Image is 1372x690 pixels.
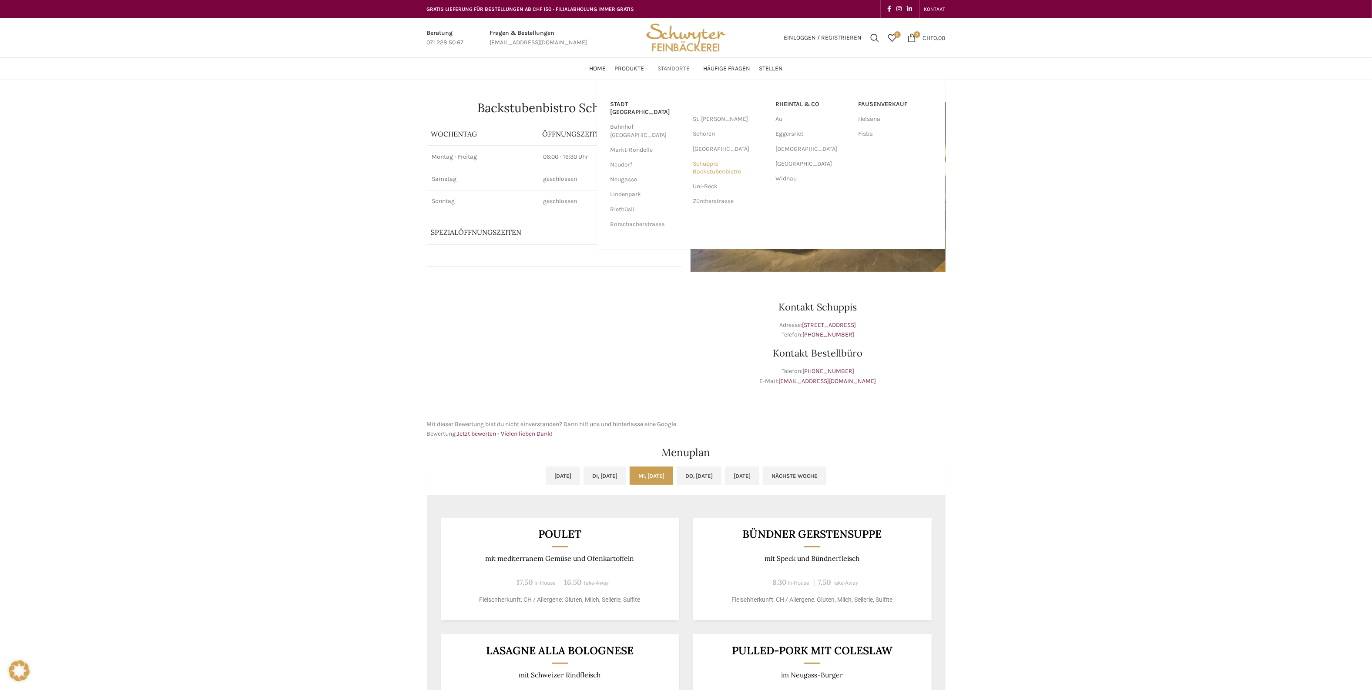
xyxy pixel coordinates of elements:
[457,430,553,437] a: Jetzt bewerten - Vielen lieben Dank!
[691,320,946,340] p: Adresse: Telefon:
[775,157,849,171] a: [GEOGRAPHIC_DATA]
[779,377,876,385] a: [EMAIL_ADDRESS][DOMAIN_NAME]
[610,97,684,120] a: Stadt [GEOGRAPHIC_DATA]
[775,97,849,112] a: RHEINTAL & CO
[610,157,684,172] a: Neudorf
[802,331,854,338] a: [PHONE_NUMBER]
[704,529,921,540] h3: Bündner Gerstensuppe
[866,29,884,47] a: Suchen
[614,60,649,77] a: Produkte
[517,577,533,587] span: 17.50
[832,580,858,586] span: Take-Away
[884,29,901,47] div: Meine Wunschliste
[431,129,534,139] p: Wochentag
[920,0,950,18] div: Secondary navigation
[704,671,921,679] p: im Neugass-Burger
[610,217,684,232] a: Rorschacherstrasse
[693,112,767,127] a: St. [PERSON_NAME]
[589,65,606,73] span: Home
[610,120,684,142] a: Bahnhof [GEOGRAPHIC_DATA]
[923,34,934,41] span: CHF
[643,18,728,57] img: Bäckerei Schwyter
[451,671,668,679] p: mit Schweizer Rindfleisch
[924,6,946,12] span: KONTAKT
[775,142,849,157] a: [DEMOGRAPHIC_DATA]
[657,65,690,73] span: Standorte
[784,35,862,41] span: Einloggen / Registrieren
[924,0,946,18] a: KONTAKT
[610,202,684,217] a: Riethüsli
[905,3,915,15] a: Linkedin social link
[759,65,783,73] span: Stellen
[802,321,856,329] a: [STREET_ADDRESS]
[775,171,849,186] a: Widnau
[427,102,682,114] h1: Backstubenbistro Schuppis
[775,112,849,127] a: Au
[543,197,677,206] p: geschlossen
[884,29,901,47] a: 0
[451,595,668,604] p: Fleischherkunft: CH / Allergene: Gluten, Milch, Sellerie, Sulfite
[490,28,587,48] a: Infobox link
[543,175,677,183] p: geschlossen
[693,127,767,141] a: Schoren
[704,645,921,656] h3: Pulled-Pork mit Coleslaw
[772,577,786,587] span: 8.30
[610,143,684,157] a: Markt-Rondelle
[657,60,694,77] a: Standorte
[432,175,533,183] p: Samstag
[543,129,678,139] p: ÖFFNUNGSZEITEN
[894,31,901,38] span: 0
[818,577,831,587] span: 7.50
[451,645,668,656] h3: LASAGNE ALLA BOLOGNESE
[923,34,946,41] bdi: 0.00
[543,153,677,161] p: 06:00 - 16:30 Uhr
[885,3,894,15] a: Facebook social link
[610,172,684,187] a: Neugasse
[427,6,634,12] span: GRATIS LIEFERUNG FÜR BESTELLUNGEN AB CHF 150 - FILIALABHOLUNG IMMER GRATIS
[691,302,946,312] h3: Kontakt Schuppis
[432,153,533,161] p: Montag - Freitag
[704,554,921,563] p: mit Speck und Bündnerfleisch
[427,447,946,458] h2: Menuplan
[535,580,556,586] span: In-House
[693,179,767,194] a: Uni-Beck
[427,420,682,439] p: Mit dieser Bewertung bist du nicht einverstanden? Dann hilf uns und hinterlasse eine Google Bewer...
[704,595,921,604] p: Fleischherkunft: CH / Allergene: Gluten, Milch, Sellerie, Sulfite
[451,554,668,563] p: mit mediterranem Gemüse und Ofenkartoffeln
[693,157,767,179] a: Schuppis Backstubenbistro
[780,29,866,47] a: Einloggen / Registrieren
[858,112,932,127] a: Helsana
[703,65,750,73] span: Häufige Fragen
[423,60,950,77] div: Main navigation
[427,280,682,411] iframe: schwyter schuppis
[703,60,750,77] a: Häufige Fragen
[630,467,673,485] a: Mi, [DATE]
[432,197,533,206] p: Sonntag
[584,580,609,586] span: Take-Away
[894,3,905,15] a: Instagram social link
[427,28,464,48] a: Infobox link
[610,187,684,202] a: Lindenpark
[693,142,767,157] a: [GEOGRAPHIC_DATA]
[763,467,826,485] a: Nächste Woche
[725,467,759,485] a: [DATE]
[677,467,721,485] a: Do, [DATE]
[614,65,644,73] span: Produkte
[802,367,854,375] a: [PHONE_NUMBER]
[691,348,946,358] h3: Kontakt Bestellbüro
[775,127,849,141] a: Eggersriet
[451,529,668,540] h3: Poulet
[858,127,932,141] a: Fisba
[914,31,920,38] span: 0
[858,97,932,112] a: Pausenverkauf
[693,194,767,209] a: Zürcherstrasse
[589,60,606,77] a: Home
[759,60,783,77] a: Stellen
[564,577,582,587] span: 16.50
[788,580,809,586] span: In-House
[584,467,626,485] a: Di, [DATE]
[643,33,728,41] a: Site logo
[691,367,946,386] p: Telefon: E-Mail:
[903,29,950,47] a: 0 CHF0.00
